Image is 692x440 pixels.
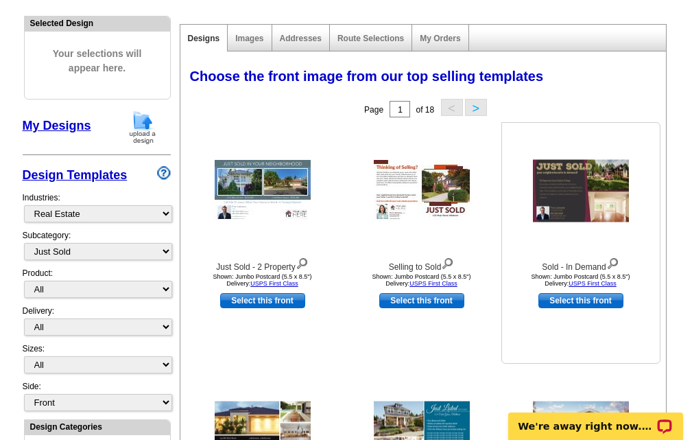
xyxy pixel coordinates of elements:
img: Sold - In Demand [533,160,629,222]
a: Route Selections [337,34,404,43]
a: USPS First Class [409,280,457,287]
a: use this design [379,293,464,308]
img: Just Sold - 2 Property [215,160,311,222]
a: use this design [538,293,623,308]
div: Selling to Sold [346,255,497,273]
img: view design details [441,255,454,270]
div: Industries: [23,185,171,229]
a: My Designs [23,119,91,132]
span: of 18 [416,105,434,115]
div: Subcategory: [23,229,171,267]
div: Product: [23,267,171,305]
span: Your selections will appear here. [35,33,160,89]
img: design-wizard-help-icon.png [157,166,171,180]
iframe: LiveChat chat widget [499,397,692,440]
a: USPS First Class [250,280,298,287]
div: Shown: Jumbo Postcard (5.5 x 8.5") Delivery: [505,273,656,287]
div: Selected Design [25,16,170,30]
button: < [441,99,463,116]
img: upload-design [125,110,160,145]
span: Page [364,105,383,115]
a: Addresses [280,34,322,43]
a: use this design [220,293,305,308]
div: Sizes: [23,343,171,380]
span: Choose the front image from our top selling templates [190,69,544,84]
img: view design details [296,255,309,270]
img: view design details [606,255,619,270]
div: Shown: Jumbo Postcard (5.5 x 8.5") Delivery: [346,273,497,287]
div: Sold - In Demand [505,255,656,273]
div: Just Sold - 2 Property [187,255,338,273]
div: Shown: Jumbo Postcard (5.5 x 8.5") Delivery: [187,273,338,287]
a: Design Templates [23,168,128,182]
a: Images [235,34,263,43]
div: Side: [23,380,171,413]
img: Selling to Sold [374,160,470,222]
div: Delivery: [23,305,171,343]
a: Designs [188,34,220,43]
div: Design Categories [25,420,170,433]
a: My Orders [420,34,460,43]
a: USPS First Class [569,280,617,287]
button: > [465,99,487,116]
